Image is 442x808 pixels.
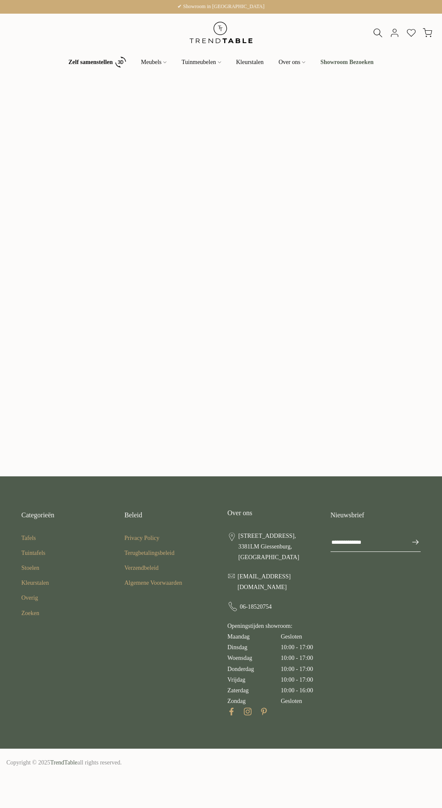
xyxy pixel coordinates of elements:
div: Copyright © 2025 all rights reserved. [6,757,252,768]
a: Zoeken [21,610,39,616]
img: trend-table [184,14,258,52]
a: Tuintafels [21,550,45,556]
p: ✔ Showroom in [GEOGRAPHIC_DATA] [11,2,431,12]
b: Zelf samenstellen [68,59,113,65]
a: Kleurstalen [228,57,271,67]
a: Volg op Facebook [228,706,235,717]
a: Tuinmeubelen [174,57,228,67]
div: 10:00 - 17:00 [281,664,313,674]
div: Zaterdag [228,685,281,696]
span: [STREET_ADDRESS], 3381LM Giessenburg, [GEOGRAPHIC_DATA] [238,531,318,563]
a: Stoelen [21,565,39,571]
a: Overig [21,595,38,601]
span: 06-18520754 [240,601,272,612]
h3: Over ons [228,508,318,518]
div: 10:00 - 16:00 [281,685,313,696]
a: Kleurstalen [21,580,49,586]
a: Verzendbeleid [124,565,158,571]
span: TrendTable [50,759,77,766]
b: Showroom Bezoeken [320,59,374,65]
h3: Categorieën [21,510,111,520]
a: Over ons [271,57,313,67]
div: Woensdag [228,653,281,663]
h3: Nieuwsbrief [331,510,421,520]
span: Inschrijven [403,537,420,547]
a: Tafels [21,535,36,541]
button: Inschrijven [403,534,420,551]
a: Zelf samenstellen [61,55,134,70]
span: [EMAIL_ADDRESS][DOMAIN_NAME] [237,571,317,592]
div: Gesloten [281,696,302,706]
div: 10:00 - 17:00 [281,674,313,685]
a: Terugbetalingsbeleid [124,550,174,556]
a: Privacy Policy [124,535,159,541]
a: Volg op Instagram [244,706,252,717]
div: Maandag [228,631,281,642]
div: Openingstijden showroom: [228,531,318,707]
a: Meubels [134,57,174,67]
div: 10:00 - 17:00 [281,642,313,653]
a: Showroom Bezoeken [313,57,381,67]
div: Donderdag [228,664,281,674]
div: Zondag [228,696,281,706]
a: Algemene Voorwaarden [124,580,182,586]
div: Vrijdag [228,674,281,685]
h3: Beleid [124,510,214,520]
div: 10:00 - 17:00 [281,653,313,663]
a: Volg op Pinterest [260,706,268,717]
div: Dinsdag [228,642,281,653]
div: Gesloten [281,631,302,642]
